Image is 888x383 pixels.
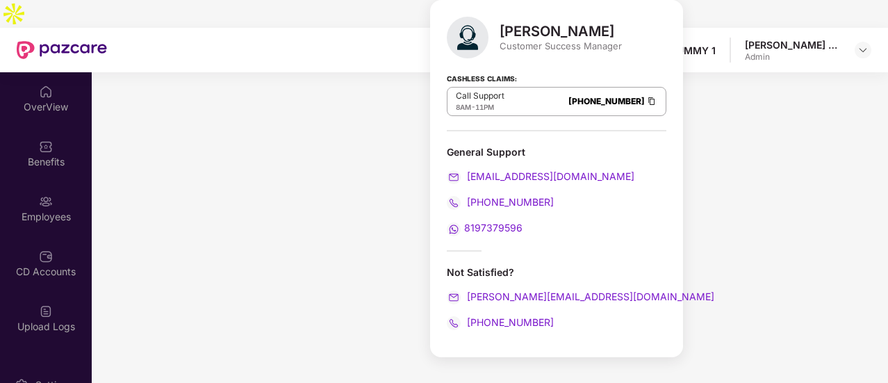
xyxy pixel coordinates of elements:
[39,304,53,318] img: svg+xml;base64,PHN2ZyBpZD0iVXBsb2FkX0xvZ3MiIGRhdGEtbmFtZT0iVXBsb2FkIExvZ3MiIHhtbG5zPSJodHRwOi8vd3...
[39,250,53,263] img: svg+xml;base64,PHN2ZyBpZD0iQ0RfQWNjb3VudHMiIGRhdGEtbmFtZT0iQ0QgQWNjb3VudHMiIHhtbG5zPSJodHRwOi8vd3...
[745,38,842,51] div: [PERSON_NAME] Ravindarsingh
[447,145,666,158] div: General Support
[475,103,494,111] span: 11PM
[568,96,645,106] a: [PHONE_NUMBER]
[646,95,657,107] img: Clipboard Icon
[464,170,634,182] span: [EMAIL_ADDRESS][DOMAIN_NAME]
[464,316,554,328] span: [PHONE_NUMBER]
[447,266,666,279] div: Not Satisfied?
[464,291,714,302] span: [PERSON_NAME][EMAIL_ADDRESS][DOMAIN_NAME]
[456,101,504,113] div: -
[39,85,53,99] img: svg+xml;base64,PHN2ZyBpZD0iSG9tZSIgeG1sbnM9Imh0dHA6Ly93d3cudzMub3JnLzIwMDAvc3ZnIiB3aWR0aD0iMjAiIG...
[464,196,554,208] span: [PHONE_NUMBER]
[447,196,461,210] img: svg+xml;base64,PHN2ZyB4bWxucz0iaHR0cDovL3d3dy53My5vcmcvMjAwMC9zdmciIHdpZHRoPSIyMCIgaGVpZ2h0PSIyMC...
[456,90,504,101] p: Call Support
[447,222,523,234] a: 8197379596
[447,316,461,330] img: svg+xml;base64,PHN2ZyB4bWxucz0iaHR0cDovL3d3dy53My5vcmcvMjAwMC9zdmciIHdpZHRoPSIyMCIgaGVpZ2h0PSIyMC...
[464,222,523,234] span: 8197379596
[447,170,634,182] a: [EMAIL_ADDRESS][DOMAIN_NAME]
[447,291,461,304] img: svg+xml;base64,PHN2ZyB4bWxucz0iaHR0cDovL3d3dy53My5vcmcvMjAwMC9zdmciIHdpZHRoPSIyMCIgaGVpZ2h0PSIyMC...
[447,196,554,208] a: [PHONE_NUMBER]
[447,291,714,302] a: [PERSON_NAME][EMAIL_ADDRESS][DOMAIN_NAME]
[745,51,842,63] div: Admin
[857,44,869,56] img: svg+xml;base64,PHN2ZyBpZD0iRHJvcGRvd24tMzJ4MzIiIHhtbG5zPSJodHRwOi8vd3d3LnczLm9yZy8yMDAwL3N2ZyIgd2...
[17,41,107,59] img: New Pazcare Logo
[447,170,461,184] img: svg+xml;base64,PHN2ZyB4bWxucz0iaHR0cDovL3d3dy53My5vcmcvMjAwMC9zdmciIHdpZHRoPSIyMCIgaGVpZ2h0PSIyMC...
[447,145,666,236] div: General Support
[39,140,53,154] img: svg+xml;base64,PHN2ZyBpZD0iQmVuZWZpdHMiIHhtbG5zPSJodHRwOi8vd3d3LnczLm9yZy8yMDAwL3N2ZyIgd2lkdGg9Ij...
[447,222,461,236] img: svg+xml;base64,PHN2ZyB4bWxucz0iaHR0cDovL3d3dy53My5vcmcvMjAwMC9zdmciIHdpZHRoPSIyMCIgaGVpZ2h0PSIyMC...
[447,316,554,328] a: [PHONE_NUMBER]
[447,266,666,330] div: Not Satisfied?
[39,195,53,209] img: svg+xml;base64,PHN2ZyBpZD0iRW1wbG95ZWVzIiB4bWxucz0iaHR0cDovL3d3dy53My5vcmcvMjAwMC9zdmciIHdpZHRoPS...
[456,103,471,111] span: 8AM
